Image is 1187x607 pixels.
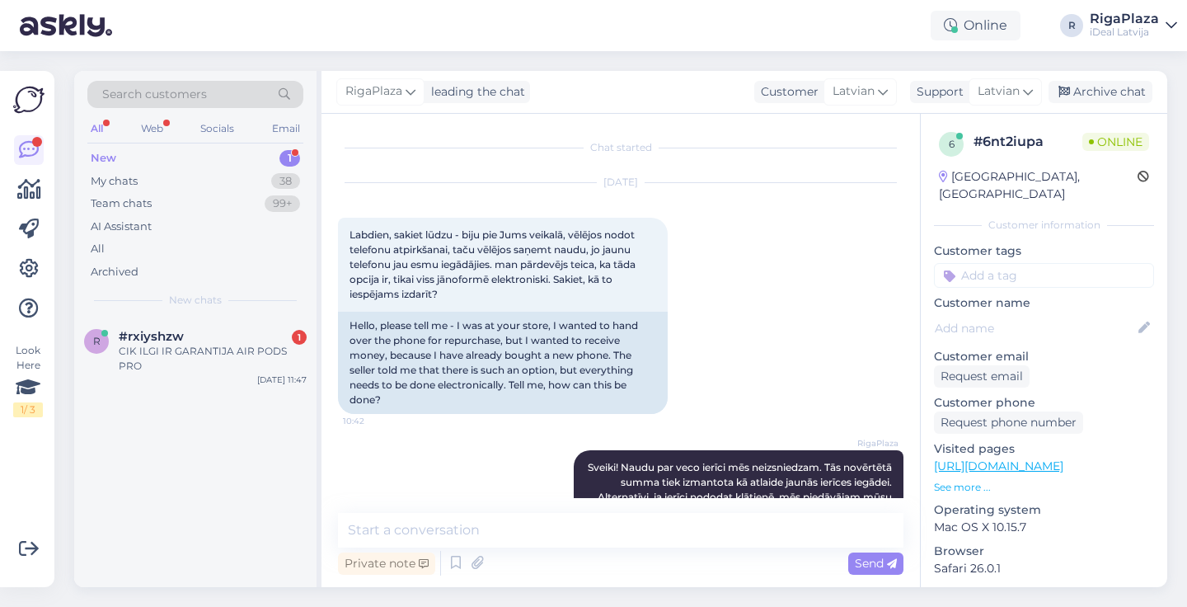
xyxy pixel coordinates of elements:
[91,173,138,190] div: My chats
[935,319,1135,337] input: Add name
[91,150,116,167] div: New
[271,173,300,190] div: 38
[934,543,1154,560] p: Browser
[91,241,105,257] div: All
[754,83,819,101] div: Customer
[138,118,167,139] div: Web
[119,329,184,344] span: #rxiyshzw
[1090,26,1159,39] div: iDeal Latvija
[87,118,106,139] div: All
[91,264,138,280] div: Archived
[279,150,300,167] div: 1
[93,335,101,347] span: r
[837,437,898,449] span: RigaPlaza
[949,138,955,150] span: 6
[934,263,1154,288] input: Add a tag
[934,440,1154,458] p: Visited pages
[934,365,1030,388] div: Request email
[934,294,1154,312] p: Customer name
[934,480,1154,495] p: See more ...
[197,118,237,139] div: Socials
[338,175,903,190] div: [DATE]
[934,560,1154,577] p: Safari 26.0.1
[931,11,1020,40] div: Online
[934,348,1154,365] p: Customer email
[934,412,1083,434] div: Request phone number
[939,168,1138,203] div: [GEOGRAPHIC_DATA], [GEOGRAPHIC_DATA]
[934,394,1154,412] p: Customer phone
[102,86,207,103] span: Search customers
[269,118,303,139] div: Email
[833,82,875,101] span: Latvian
[1060,14,1083,37] div: R
[350,228,638,300] span: Labdien, sakiet lūdzu - biju pie Jums veikalā, vēlējos nodot telefonu atpirkšanai, taču vēlējos s...
[425,83,525,101] div: leading the chat
[338,140,903,155] div: Chat started
[934,501,1154,519] p: Operating system
[934,519,1154,536] p: Mac OS X 10.15.7
[119,344,307,374] div: CIK ILGI IR GARANTIJA AIR PODS PRO
[257,374,307,386] div: [DATE] 11:47
[338,553,435,575] div: Private note
[855,556,897,571] span: Send
[343,415,405,427] span: 10:42
[934,218,1154,233] div: Customer information
[1090,12,1177,39] a: RigaPlazaiDeal Latvija
[345,82,402,101] span: RigaPlaza
[974,132,1082,152] div: # 6nt2iupa
[1090,12,1159,26] div: RigaPlaza
[13,402,43,417] div: 1 / 3
[910,83,964,101] div: Support
[13,84,45,115] img: Askly Logo
[934,459,1063,473] a: [URL][DOMAIN_NAME]
[292,330,307,345] div: 1
[1082,133,1149,151] span: Online
[13,343,43,417] div: Look Here
[934,242,1154,260] p: Customer tags
[978,82,1020,101] span: Latvian
[91,219,152,235] div: AI Assistant
[338,312,668,414] div: Hello, please tell me - I was at your store, I wanted to hand over the phone for repurchase, but ...
[588,461,894,533] span: Sveiki! Naudu par veco ierīci mēs neizsniedzam. Tās novērtētā summa tiek izmantota kā atlaide jau...
[169,293,222,308] span: New chats
[91,195,152,212] div: Team chats
[1049,81,1152,103] div: Archive chat
[265,195,300,212] div: 99+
